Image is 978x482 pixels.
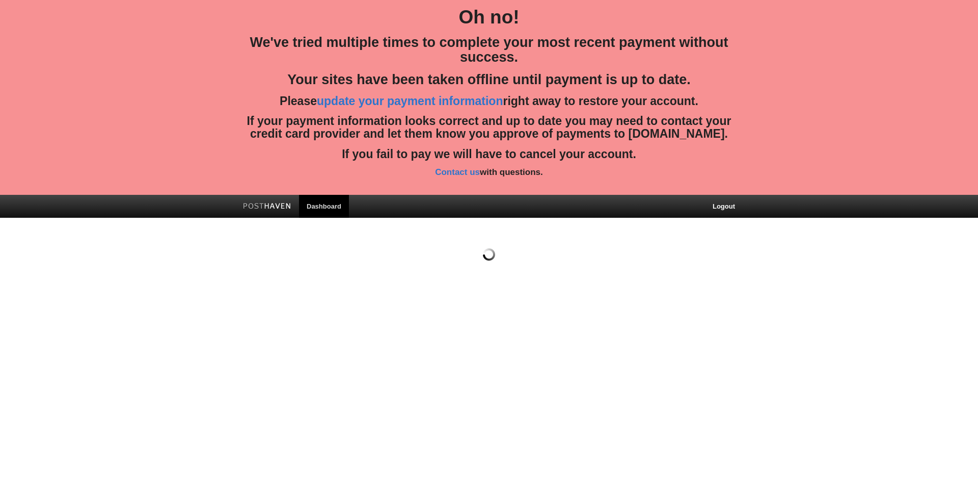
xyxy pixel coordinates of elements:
[435,167,480,177] a: Contact us
[242,115,736,141] h4: If your payment information looks correct and up to date you may need to contact your credit card...
[243,203,291,211] img: Posthaven-bar
[242,168,736,177] h5: with questions.
[242,35,736,65] h3: We've tried multiple times to complete your most recent payment without success.
[242,148,736,161] h4: If you fail to pay we will have to cancel your account.
[242,95,736,108] h4: Please right away to restore your account.
[242,7,736,28] h2: Oh no!
[242,72,736,88] h3: Your sites have been taken offline until payment is up to date.
[705,195,743,218] a: Logout
[299,195,349,218] a: Dashboard
[483,248,495,261] img: Loading
[317,94,503,108] a: update your payment information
